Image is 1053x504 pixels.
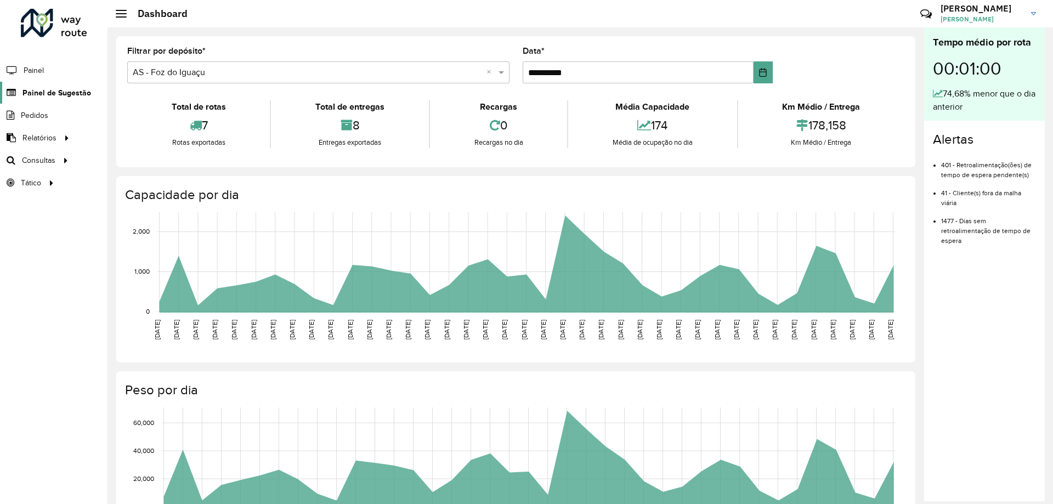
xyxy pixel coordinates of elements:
[22,87,91,99] span: Painel de Sugestão
[443,320,450,339] text: [DATE]
[933,132,1036,148] h4: Alertas
[754,61,773,83] button: Choose Date
[571,100,734,114] div: Média Capacidade
[130,114,267,137] div: 7
[520,320,528,339] text: [DATE]
[733,320,740,339] text: [DATE]
[274,137,426,148] div: Entregas exportadas
[941,180,1036,208] li: 41 - Cliente(s) fora da malha viária
[741,114,902,137] div: 178,158
[571,114,734,137] div: 174
[941,152,1036,180] li: 401 - Retroalimentação(ões) de tempo de espera pendente(s)
[617,320,624,339] text: [DATE]
[423,320,431,339] text: [DATE]
[24,65,44,76] span: Painel
[752,320,759,339] text: [DATE]
[133,419,154,426] text: 60,000
[134,268,150,275] text: 1,000
[125,382,904,398] h4: Peso por dia
[133,475,154,482] text: 20,000
[288,320,296,339] text: [DATE]
[308,320,315,339] text: [DATE]
[790,320,797,339] text: [DATE]
[941,14,1023,24] span: [PERSON_NAME]
[714,320,721,339] text: [DATE]
[250,320,257,339] text: [DATE]
[274,114,426,137] div: 8
[133,228,150,235] text: 2,000
[274,100,426,114] div: Total de entregas
[366,320,373,339] text: [DATE]
[230,320,237,339] text: [DATE]
[771,320,778,339] text: [DATE]
[133,447,154,454] text: 40,000
[22,132,56,144] span: Relatórios
[810,320,817,339] text: [DATE]
[347,320,354,339] text: [DATE]
[127,8,188,20] h2: Dashboard
[655,320,663,339] text: [DATE]
[269,320,276,339] text: [DATE]
[933,50,1036,87] div: 00:01:00
[385,320,392,339] text: [DATE]
[482,320,489,339] text: [DATE]
[933,87,1036,114] div: 74,68% menor que o dia anterior
[694,320,701,339] text: [DATE]
[130,137,267,148] div: Rotas exportadas
[914,2,938,26] a: Contato Rápido
[571,137,734,148] div: Média de ocupação no dia
[433,114,564,137] div: 0
[22,155,55,166] span: Consultas
[327,320,334,339] text: [DATE]
[941,3,1023,14] h3: [PERSON_NAME]
[941,208,1036,246] li: 1477 - Dias sem retroalimentação de tempo de espera
[462,320,469,339] text: [DATE]
[933,35,1036,50] div: Tempo médio por rota
[540,320,547,339] text: [DATE]
[887,320,894,339] text: [DATE]
[578,320,585,339] text: [DATE]
[559,320,566,339] text: [DATE]
[829,320,836,339] text: [DATE]
[154,320,161,339] text: [DATE]
[675,320,682,339] text: [DATE]
[848,320,856,339] text: [DATE]
[433,137,564,148] div: Recargas no dia
[211,320,218,339] text: [DATE]
[486,66,496,79] span: Clear all
[741,100,902,114] div: Km Médio / Entrega
[192,320,199,339] text: [DATE]
[433,100,564,114] div: Recargas
[130,100,267,114] div: Total de rotas
[127,44,206,58] label: Filtrar por depósito
[125,187,904,203] h4: Capacidade por dia
[173,320,180,339] text: [DATE]
[21,177,41,189] span: Tático
[146,308,150,315] text: 0
[868,320,875,339] text: [DATE]
[21,110,48,121] span: Pedidos
[597,320,604,339] text: [DATE]
[741,137,902,148] div: Km Médio / Entrega
[636,320,643,339] text: [DATE]
[523,44,545,58] label: Data
[404,320,411,339] text: [DATE]
[501,320,508,339] text: [DATE]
